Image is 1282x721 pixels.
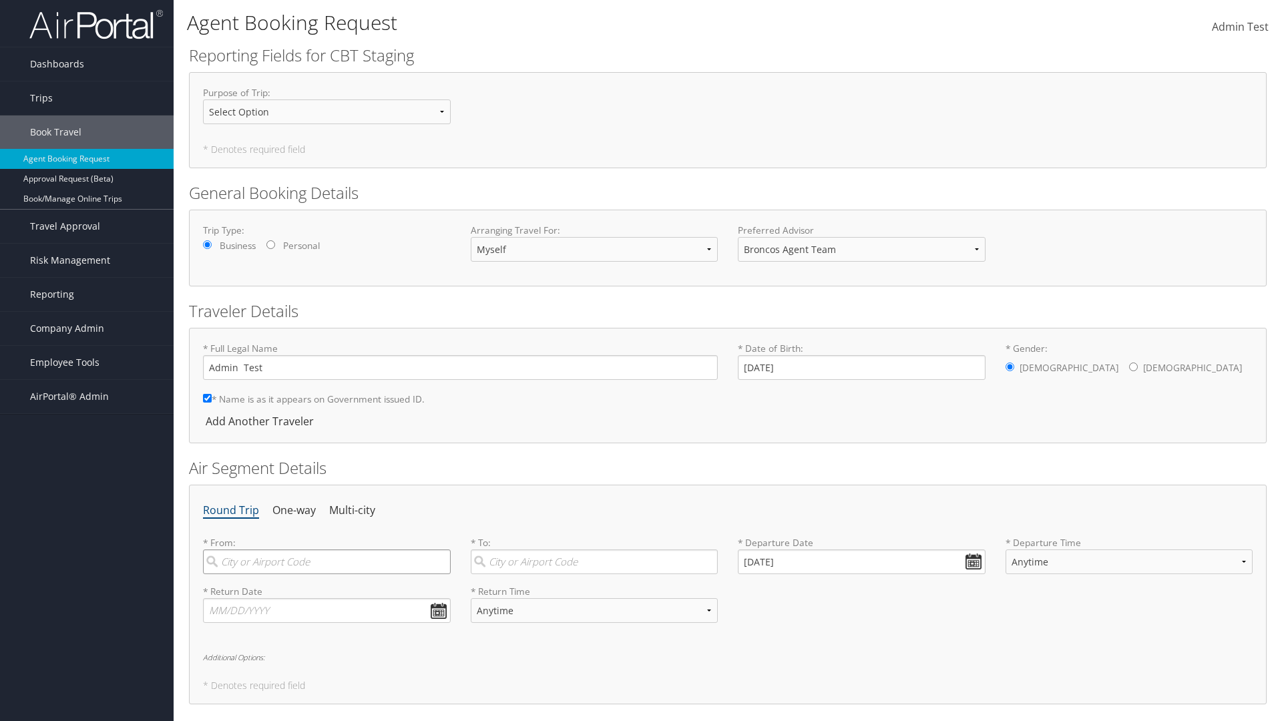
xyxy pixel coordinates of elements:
label: * Return Date [203,585,451,598]
label: * Departure Time [1006,536,1253,585]
input: City or Airport Code [471,549,718,574]
label: Trip Type: [203,224,451,237]
h5: * Denotes required field [203,681,1253,690]
input: * Full Legal Name [203,355,718,380]
span: Travel Approval [30,210,100,243]
img: airportal-logo.png [29,9,163,40]
h2: Reporting Fields for CBT Staging [189,44,1267,67]
li: One-way [272,499,316,523]
input: City or Airport Code [203,549,451,574]
li: Multi-city [329,499,375,523]
h6: Additional Options: [203,654,1253,661]
label: * Return Time [471,585,718,598]
span: Book Travel [30,115,81,149]
input: * Gender:[DEMOGRAPHIC_DATA][DEMOGRAPHIC_DATA] [1006,363,1014,371]
label: Preferred Advisor [738,224,986,237]
h2: Traveler Details [189,300,1267,322]
label: * Departure Date [738,536,986,549]
input: MM/DD/YYYY [738,549,986,574]
input: * Gender:[DEMOGRAPHIC_DATA][DEMOGRAPHIC_DATA] [1129,363,1138,371]
span: Trips [30,81,53,115]
input: MM/DD/YYYY [203,598,451,623]
label: Purpose of Trip : [203,86,451,135]
input: * Date of Birth: [738,355,986,380]
h1: Agent Booking Request [187,9,908,37]
label: Business [220,239,256,252]
label: * From: [203,536,451,574]
span: Company Admin [30,312,104,345]
h2: Air Segment Details [189,457,1267,479]
select: Purpose of Trip: [203,99,451,124]
span: Employee Tools [30,346,99,379]
span: Risk Management [30,244,110,277]
label: * Gender: [1006,342,1253,382]
label: Arranging Travel For: [471,224,718,237]
label: Personal [283,239,320,252]
label: * To: [471,536,718,574]
span: Admin Test [1212,19,1269,34]
label: [DEMOGRAPHIC_DATA] [1143,355,1242,381]
li: Round Trip [203,499,259,523]
label: * Name is as it appears on Government issued ID. [203,387,425,411]
label: * Full Legal Name [203,342,718,380]
input: * Name is as it appears on Government issued ID. [203,394,212,403]
a: Admin Test [1212,7,1269,48]
label: [DEMOGRAPHIC_DATA] [1020,355,1118,381]
h5: * Denotes required field [203,145,1253,154]
span: Reporting [30,278,74,311]
label: * Date of Birth: [738,342,986,380]
h2: General Booking Details [189,182,1267,204]
div: Add Another Traveler [203,413,320,429]
select: * Departure Time [1006,549,1253,574]
span: AirPortal® Admin [30,380,109,413]
span: Dashboards [30,47,84,81]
